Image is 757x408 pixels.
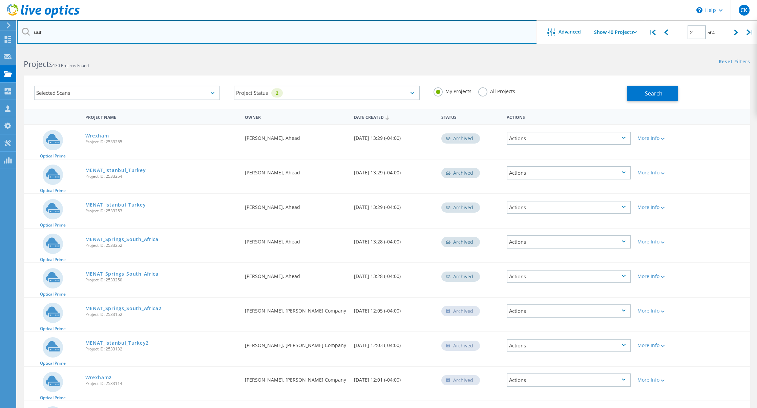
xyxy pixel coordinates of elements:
[241,159,351,182] div: [PERSON_NAME], Ahead
[40,189,66,193] span: Optical Prime
[637,274,689,279] div: More Info
[351,229,438,251] div: [DATE] 13:28 (-04:00)
[85,237,159,242] a: MENAT_Springs_South_Africa
[438,110,503,123] div: Status
[441,306,480,316] div: Archived
[441,341,480,351] div: Archived
[559,29,581,34] span: Advanced
[17,20,537,44] input: Search projects by name, owner, ID, company, etc
[85,133,109,138] a: Wrexham
[637,170,689,175] div: More Info
[743,20,757,44] div: |
[7,14,80,19] a: Live Optics Dashboard
[507,201,631,214] div: Actions
[351,194,438,216] div: [DATE] 13:29 (-04:00)
[34,86,220,100] div: Selected Scans
[507,270,631,283] div: Actions
[351,367,438,389] div: [DATE] 12:01 (-04:00)
[241,110,351,123] div: Owner
[696,7,702,13] svg: \n
[503,110,634,123] div: Actions
[441,237,480,247] div: Archived
[441,272,480,282] div: Archived
[637,239,689,244] div: More Info
[241,367,351,389] div: [PERSON_NAME], [PERSON_NAME] Company
[85,375,112,380] a: Wrexham2
[85,168,146,173] a: MENAT_Istanbul_Turkey
[637,205,689,210] div: More Info
[645,90,663,97] span: Search
[507,304,631,318] div: Actions
[507,166,631,179] div: Actions
[85,209,238,213] span: Project ID: 2533253
[627,86,678,101] button: Search
[271,88,283,98] div: 2
[645,20,659,44] div: |
[241,263,351,285] div: [PERSON_NAME], Ahead
[241,194,351,216] div: [PERSON_NAME], Ahead
[85,243,238,248] span: Project ID: 2533252
[507,373,631,387] div: Actions
[351,159,438,182] div: [DATE] 13:29 (-04:00)
[85,382,238,386] span: Project ID: 2533114
[434,87,471,94] label: My Projects
[441,168,480,178] div: Archived
[241,298,351,320] div: [PERSON_NAME], [PERSON_NAME] Company
[241,229,351,251] div: [PERSON_NAME], Ahead
[441,375,480,385] div: Archived
[637,378,689,382] div: More Info
[82,110,242,123] div: Project Name
[85,341,149,345] a: MENAT_Istanbul_Turkey2
[637,308,689,313] div: More Info
[40,154,66,158] span: Optical Prime
[85,272,159,276] a: MENAT_Springs_South_Africa
[40,396,66,400] span: Optical Prime
[241,332,351,355] div: [PERSON_NAME], [PERSON_NAME] Company
[478,87,515,94] label: All Projects
[507,132,631,145] div: Actions
[40,258,66,262] span: Optical Prime
[351,298,438,320] div: [DATE] 12:05 (-04:00)
[40,361,66,365] span: Optical Prime
[351,263,438,285] div: [DATE] 13:28 (-04:00)
[40,223,66,227] span: Optical Prime
[85,278,238,282] span: Project ID: 2533250
[53,63,89,68] span: 130 Projects Found
[351,110,438,123] div: Date Created
[85,306,162,311] a: MENAT_Springs_South_Africa2
[85,347,238,351] span: Project ID: 2533132
[637,343,689,348] div: More Info
[40,327,66,331] span: Optical Prime
[441,202,480,213] div: Archived
[351,125,438,147] div: [DATE] 13:29 (-04:00)
[507,339,631,352] div: Actions
[507,235,631,249] div: Actions
[85,313,238,317] span: Project ID: 2533152
[708,30,715,36] span: of 4
[740,7,747,13] span: CK
[85,174,238,178] span: Project ID: 2533254
[719,59,750,65] a: Reset Filters
[351,332,438,355] div: [DATE] 12:03 (-04:00)
[85,140,238,144] span: Project ID: 2533255
[637,136,689,141] div: More Info
[40,292,66,296] span: Optical Prime
[234,86,420,100] div: Project Status
[441,133,480,144] div: Archived
[241,125,351,147] div: [PERSON_NAME], Ahead
[24,59,53,69] b: Projects
[85,202,146,207] a: MENAT_Istanbul_Turkey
